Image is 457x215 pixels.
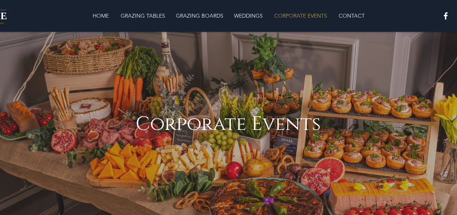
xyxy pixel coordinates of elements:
[89,8,113,23] p: HOME
[41,8,416,23] nav: Site
[270,8,331,23] p: CORPORATE EVENTS
[228,8,269,23] a: WEDDINGS
[87,8,115,23] a: HOME
[333,8,370,23] a: CONTACT
[172,8,227,23] p: GRAZING BOARDS
[117,8,169,23] p: GRAZING TABLES
[115,8,170,23] a: GRAZING TABLES
[441,11,450,21] img: White Facebook Icon
[230,8,267,23] p: WEDDINGS
[421,179,457,215] iframe: Wix Chat
[269,8,333,23] a: CORPORATE EVENTS
[170,8,228,23] a: GRAZING BOARDS
[335,8,369,23] p: CONTACT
